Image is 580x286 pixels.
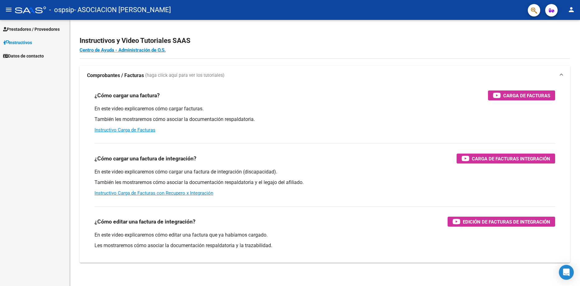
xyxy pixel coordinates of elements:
[3,39,32,46] span: Instructivos
[5,6,12,13] mat-icon: menu
[80,35,570,47] h2: Instructivos y Video Tutoriales SAAS
[448,217,555,227] button: Edición de Facturas de integración
[74,3,171,17] span: - ASOCIACION [PERSON_NAME]
[94,105,555,112] p: En este video explicaremos cómo cargar facturas.
[94,232,555,238] p: En este video explicaremos cómo editar una factura que ya habíamos cargado.
[3,26,60,33] span: Prestadores / Proveedores
[94,217,196,226] h3: ¿Cómo editar una factura de integración?
[488,90,555,100] button: Carga de Facturas
[94,91,160,100] h3: ¿Cómo cargar una factura?
[94,127,155,133] a: Instructivo Carga de Facturas
[3,53,44,59] span: Datos de contacto
[457,154,555,164] button: Carga de Facturas Integración
[94,179,555,186] p: También les mostraremos cómo asociar la documentación respaldatoria y el legajo del afiliado.
[463,218,550,226] span: Edición de Facturas de integración
[94,190,213,196] a: Instructivo Carga de Facturas con Recupero x Integración
[94,154,196,163] h3: ¿Cómo cargar una factura de integración?
[80,85,570,263] div: Comprobantes / Facturas (haga click aquí para ver los tutoriales)
[80,47,166,53] a: Centro de Ayuda - Administración de O.S.
[94,242,555,249] p: Les mostraremos cómo asociar la documentación respaldatoria y la trazabilidad.
[49,3,74,17] span: - ospsip
[568,6,575,13] mat-icon: person
[94,116,555,123] p: También les mostraremos cómo asociar la documentación respaldatoria.
[472,155,550,163] span: Carga de Facturas Integración
[94,168,555,175] p: En este video explicaremos cómo cargar una factura de integración (discapacidad).
[145,72,224,79] span: (haga click aquí para ver los tutoriales)
[80,66,570,85] mat-expansion-panel-header: Comprobantes / Facturas (haga click aquí para ver los tutoriales)
[559,265,574,280] div: Open Intercom Messenger
[87,72,144,79] strong: Comprobantes / Facturas
[503,92,550,99] span: Carga de Facturas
